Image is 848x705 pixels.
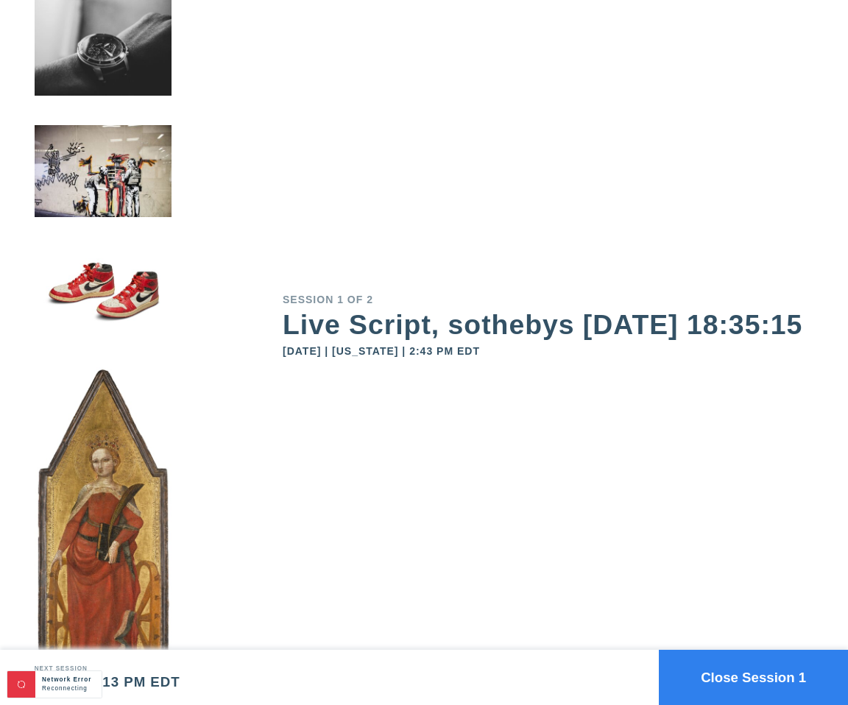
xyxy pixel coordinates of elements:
[90,685,92,692] span: .
[35,40,172,165] img: small
[283,311,813,339] div: Live Script, sothebys [DATE] 18:35:15
[42,684,95,693] div: Reconnecting
[283,346,813,356] div: [DATE] | [US_STATE] | 2:43 PM EDT
[35,165,172,286] img: small
[283,294,813,305] div: Session 1 of 2
[42,676,95,684] div: Network Error
[35,666,180,672] div: Next session
[92,685,94,692] span: .
[35,286,172,408] img: small
[88,685,90,692] span: .
[659,650,848,705] button: Close Session 1
[35,676,180,690] div: [DATE] 3:13 PM EDT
